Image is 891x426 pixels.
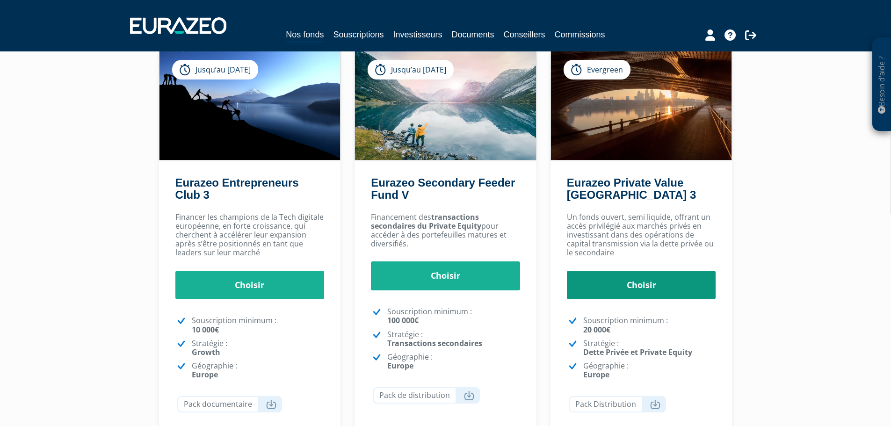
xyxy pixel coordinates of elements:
[192,339,325,357] p: Stratégie :
[192,325,219,335] strong: 10 000€
[172,60,258,79] div: Jusqu’au [DATE]
[368,60,454,79] div: Jusqu’au [DATE]
[583,369,609,380] strong: Europe
[564,60,630,79] div: Evergreen
[130,17,226,34] img: 1732889491-logotype_eurazeo_blanc_rvb.png
[371,176,515,201] a: Eurazeo Secondary Feeder Fund V
[175,271,325,300] a: Choisir
[877,43,887,127] p: Besoin d'aide ?
[159,51,340,160] img: Eurazeo Entrepreneurs Club 3
[371,212,481,231] strong: transactions secondaires du Private Equity
[387,353,520,370] p: Géographie :
[555,28,605,41] a: Commissions
[387,361,413,371] strong: Europe
[583,325,610,335] strong: 20 000€
[192,347,220,357] strong: Growth
[504,28,545,41] a: Conseillers
[373,387,480,404] a: Pack de distribution
[387,338,482,348] strong: Transactions secondaires
[286,28,324,43] a: Nos fonds
[387,330,520,348] p: Stratégie :
[387,307,520,325] p: Souscription minimum :
[567,213,716,258] p: Un fonds ouvert, semi liquide, offrant un accès privilégié aux marchés privés en investissant dan...
[177,396,282,412] a: Pack documentaire
[567,271,716,300] a: Choisir
[393,28,442,41] a: Investisseurs
[569,396,666,412] a: Pack Distribution
[551,51,732,160] img: Eurazeo Private Value Europe 3
[175,176,299,201] a: Eurazeo Entrepreneurs Club 3
[192,369,218,380] strong: Europe
[583,347,692,357] strong: Dette Privée et Private Equity
[583,361,716,379] p: Géographie :
[333,28,384,41] a: Souscriptions
[583,339,716,357] p: Stratégie :
[371,213,520,249] p: Financement des pour accéder à des portefeuilles matures et diversifiés.
[387,315,419,325] strong: 100 000€
[175,213,325,258] p: Financer les champions de la Tech digitale européenne, en forte croissance, qui cherchent à accél...
[371,261,520,290] a: Choisir
[192,361,325,379] p: Géographie :
[192,316,325,334] p: Souscription minimum :
[567,176,696,201] a: Eurazeo Private Value [GEOGRAPHIC_DATA] 3
[583,316,716,334] p: Souscription minimum :
[355,51,536,160] img: Eurazeo Secondary Feeder Fund V
[452,28,494,41] a: Documents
